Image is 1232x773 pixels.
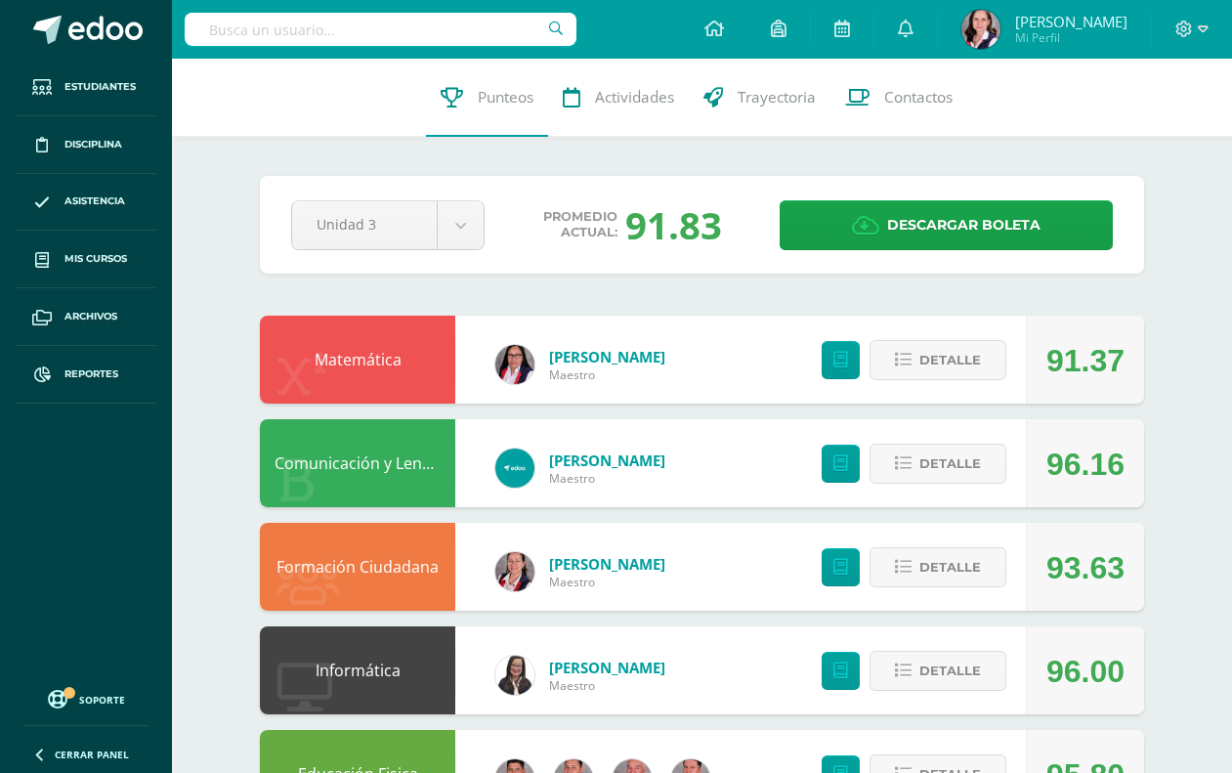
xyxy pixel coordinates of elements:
[495,449,534,488] img: ea49d2f1cc4dccf651244b0097f2ed00.png
[1015,12,1127,31] span: [PERSON_NAME]
[23,685,149,711] a: Soporte
[870,444,1006,484] button: Detalle
[919,342,981,378] span: Detalle
[260,523,455,611] div: Formación Ciudadana
[549,347,665,366] a: [PERSON_NAME]
[495,345,534,384] img: ef353081b966db44c16f5b0b40b680c1.png
[625,199,722,250] div: 91.83
[64,79,136,95] span: Estudiantes
[64,366,118,382] span: Reportes
[16,174,156,232] a: Asistencia
[780,200,1113,250] a: Descargar boleta
[64,251,127,267] span: Mis cursos
[1015,29,1127,46] span: Mi Perfil
[317,201,412,247] span: Unidad 3
[961,10,1000,49] img: 03ff0526453eeaa6c283339c1e1f4035.png
[887,201,1041,249] span: Descargar boleta
[870,547,1006,587] button: Detalle
[830,59,967,137] a: Contactos
[870,651,1006,691] button: Detalle
[549,451,665,470] a: [PERSON_NAME]
[260,316,455,404] div: Matemática
[64,193,125,209] span: Asistencia
[689,59,830,137] a: Trayectoria
[919,446,981,482] span: Detalle
[16,116,156,174] a: Disciplina
[426,59,548,137] a: Punteos
[919,653,981,689] span: Detalle
[16,59,156,116] a: Estudiantes
[79,693,125,707] span: Soporte
[1046,627,1125,715] div: 96.00
[549,366,665,383] span: Maestro
[292,201,484,249] a: Unidad 3
[595,87,674,107] span: Actividades
[919,549,981,585] span: Detalle
[1046,420,1125,508] div: 96.16
[64,137,122,152] span: Disciplina
[16,288,156,346] a: Archivos
[870,340,1006,380] button: Detalle
[549,470,665,487] span: Maestro
[478,87,533,107] span: Punteos
[549,677,665,694] span: Maestro
[543,209,617,240] span: Promedio actual:
[495,552,534,591] img: 20a437314bcbc0e2530bde3bd763025c.png
[738,87,816,107] span: Trayectoria
[549,554,665,574] a: [PERSON_NAME]
[64,309,117,324] span: Archivos
[185,13,576,46] input: Busca un usuario...
[16,346,156,404] a: Reportes
[549,574,665,590] span: Maestro
[55,748,129,761] span: Cerrar panel
[260,626,455,714] div: Informática
[495,656,534,695] img: 06f2a02a3e8cd598d980aa32fa6de0d8.png
[549,658,665,677] a: [PERSON_NAME]
[548,59,689,137] a: Actividades
[1046,524,1125,612] div: 93.63
[16,231,156,288] a: Mis cursos
[260,419,455,507] div: Comunicación y Lenguaje
[1046,317,1125,405] div: 91.37
[884,87,953,107] span: Contactos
